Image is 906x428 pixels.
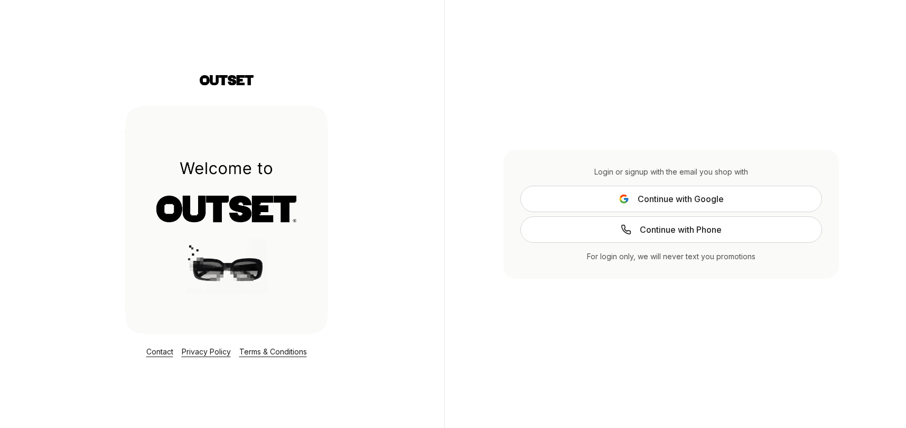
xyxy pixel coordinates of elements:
[520,251,821,262] div: For login only, we will never text you promotions
[182,347,231,356] a: Privacy Policy
[638,193,724,205] span: Continue with Google
[520,167,821,177] div: Login or signup with the email you shop with
[520,216,821,243] a: Continue with Phone
[520,186,821,212] button: Continue with Google
[239,347,307,356] a: Terms & Conditions
[146,347,173,356] a: Contact
[125,105,328,334] img: Login Layout Image
[640,223,722,236] span: Continue with Phone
